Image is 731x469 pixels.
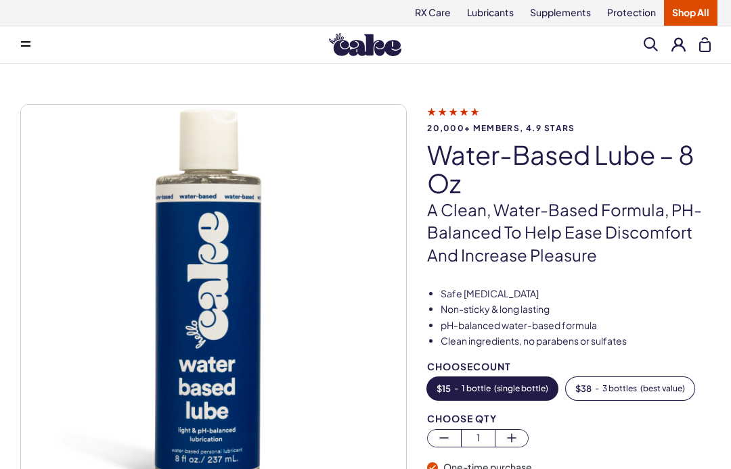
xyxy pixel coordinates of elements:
span: 1 bottle [462,384,491,393]
button: - [427,377,558,400]
a: 20,000+ members, 4.9 stars [427,105,711,132]
h1: Water-Based Lube – 8 oz [427,141,711,197]
span: 3 bottles [602,384,637,393]
li: Clean ingredients, no parabens or sulfates [441,335,711,348]
img: Hello Cake [329,33,401,56]
span: 20,000+ members, 4.9 stars [427,124,711,132]
div: Choose Count [427,362,711,372]
span: $ 38 [575,384,592,393]
li: pH-balanced water-based formula [441,319,711,332]
div: Choose Qty [427,414,711,424]
li: Non-sticky & long lasting [441,303,711,316]
span: ( best value ) [640,384,685,393]
span: 1 [462,430,495,445]
li: Safe [MEDICAL_DATA] [441,287,711,301]
span: $ 15 [437,384,451,393]
p: A clean, water-based formula, pH-balanced to help ease discomfort and increase pleasure [427,199,711,267]
span: ( single bottle ) [494,384,548,393]
button: - [566,377,694,400]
